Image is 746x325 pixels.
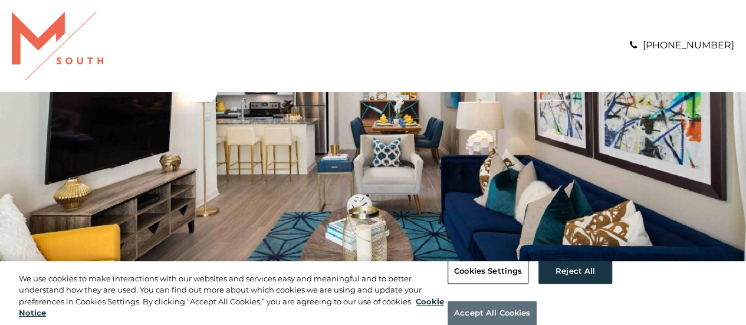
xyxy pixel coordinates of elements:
[19,273,448,319] div: We use cookies to make interactions with our websites and services easy and meaningful and to bet...
[448,259,528,284] button: Cookies Settings
[12,40,103,51] a: Logo
[643,40,734,51] a: [PHONE_NUMBER]
[12,12,103,80] img: A graphic with a red M and the word SOUTH.
[538,259,612,284] button: Reject All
